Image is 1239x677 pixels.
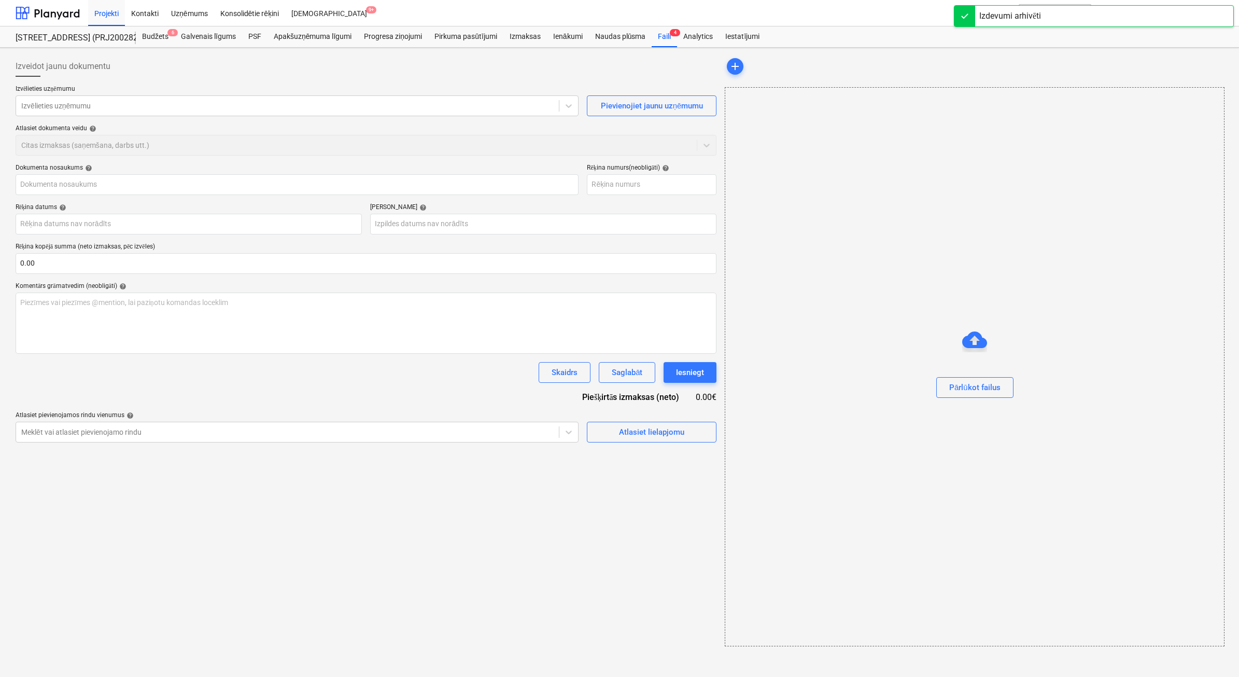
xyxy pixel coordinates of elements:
[619,425,684,439] div: Atlasiet lielapjomu
[539,362,590,383] button: Skaidrs
[16,164,579,172] div: Dokumenta nosaukums
[587,422,716,443] button: Atlasiet lielapjomu
[599,362,655,383] button: Saglabāt
[83,164,92,172] span: help
[729,60,741,73] span: add
[136,26,175,47] div: Budžets
[370,214,716,234] input: Izpildes datums nav norādīts
[57,204,66,211] span: help
[936,377,1013,398] button: Pārlūkot failus
[16,243,716,253] p: Rēķina kopējā summa (neto izmaksas, pēc izvēles)
[358,26,428,47] a: Progresa ziņojumi
[589,26,652,47] a: Naudas plūsma
[370,203,716,212] div: [PERSON_NAME]
[16,60,110,73] span: Izveidot jaunu dokumentu
[601,99,703,113] div: Pievienojiet jaunu uzņēmumu
[587,174,716,195] input: Rēķina numurs
[503,26,547,47] a: Izmaksas
[87,125,96,132] span: help
[670,29,680,36] span: 4
[612,366,642,379] div: Saglabāt
[16,253,716,274] input: Rēķina kopējā summa (neto izmaksas, pēc izvēles)
[242,26,267,47] a: PSF
[16,174,579,195] input: Dokumenta nosaukums
[552,366,578,379] div: Skaidrs
[676,366,704,379] div: Iesniegt
[652,26,677,47] div: Faili
[1187,627,1239,677] iframe: Chat Widget
[16,203,362,212] div: Rēķina datums
[16,33,123,44] div: [STREET_ADDRESS] (PRJ2002826) 2601978
[175,26,242,47] a: Galvenais līgums
[660,164,669,172] span: help
[16,85,579,95] p: Izvēlieties uzņēmumu
[652,26,677,47] a: Faili4
[16,411,579,420] div: Atlasiet pievienojamos rindu vienumus
[136,26,175,47] a: Budžets6
[417,204,427,211] span: help
[949,381,1001,394] div: Pārlūkot failus
[16,282,716,291] div: Komentārs grāmatvedim (neobligāti)
[547,26,589,47] a: Ienākumi
[366,6,376,13] span: 9+
[979,10,1041,22] div: Izdevumi arhivēti
[587,164,716,172] div: Rēķina numurs (neobligāti)
[124,412,134,419] span: help
[167,29,178,36] span: 6
[16,214,362,234] input: Rēķina datums nav norādīts
[587,95,716,116] button: Pievienojiet jaunu uzņēmumu
[117,283,126,290] span: help
[574,391,696,403] div: Piešķirtās izmaksas (neto)
[16,125,716,133] div: Atlasiet dokumenta veidu
[677,26,719,47] a: Analytics
[428,26,503,47] a: Pirkuma pasūtījumi
[725,87,1224,646] div: Pārlūkot failus
[696,391,716,403] div: 0.00€
[719,26,766,47] a: Iestatījumi
[664,362,716,383] button: Iesniegt
[267,26,358,47] a: Apakšuzņēmuma līgumi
